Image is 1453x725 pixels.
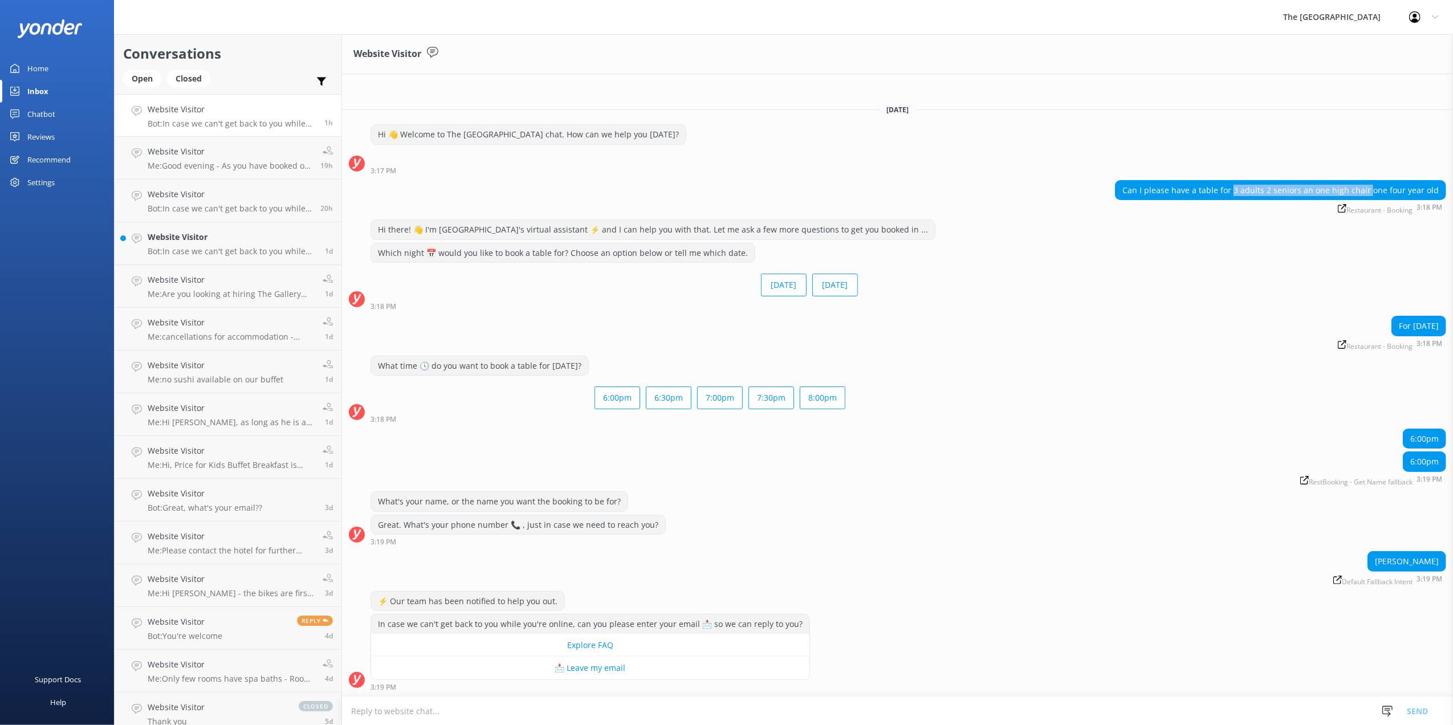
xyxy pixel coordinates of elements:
[646,386,691,409] button: 6:30pm
[148,246,316,256] p: Bot: In case we can't get back to you while you're online, can you please enter your email 📩 so w...
[324,118,333,128] span: Sep 04 2025 03:19pm (UTC +12:00) Pacific/Auckland
[115,308,341,351] a: Website VisitorMe:cancellations for accommodation - 24hrs prior to arrival when you make bookings...
[325,332,333,341] span: Sep 03 2025 09:19am (UTC +12:00) Pacific/Auckland
[148,359,283,372] h4: Website Visitor
[115,650,341,693] a: Website VisitorMe:Only few rooms have spa baths - Room 841 which is a King Studio ot & a Suite. w...
[1368,552,1446,571] div: [PERSON_NAME]
[371,634,809,657] button: Explore FAQ
[371,492,628,511] div: What's your name, or the name you want the booking to be for?
[148,289,314,299] p: Me: Are you looking at hiring The Gallery Room in [GEOGRAPHIC_DATA]?
[371,537,666,545] div: Sep 04 2025 03:19pm (UTC +12:00) Pacific/Auckland
[148,119,316,129] p: Bot: In case we can't get back to you while you're online, can you please enter your email 📩 so w...
[1115,203,1446,214] div: Sep 04 2025 03:18pm (UTC +12:00) Pacific/Auckland
[148,503,262,513] p: Bot: Great, what's your email??
[27,80,48,103] div: Inbox
[320,161,333,170] span: Sep 03 2025 09:48pm (UTC +12:00) Pacific/Auckland
[371,416,396,423] strong: 3:18 PM
[325,460,333,470] span: Sep 02 2025 05:29pm (UTC +12:00) Pacific/Auckland
[115,436,341,479] a: Website VisitorMe:Hi, Price for Kids Buffet Breakfast is $19.901d
[325,374,333,384] span: Sep 03 2025 09:19am (UTC +12:00) Pacific/Auckland
[320,203,333,213] span: Sep 03 2025 08:36pm (UTC +12:00) Pacific/Auckland
[325,545,333,555] span: Sep 01 2025 09:39am (UTC +12:00) Pacific/Auckland
[148,332,314,342] p: Me: cancellations for accommodation - 24hrs prior to arrival when you make bookings direct
[115,137,341,180] a: Website VisitorMe:Good evening - As you have booked on a 3rd party booking site you will have to ...
[148,145,312,158] h4: Website Visitor
[761,274,807,296] button: [DATE]
[1300,476,1413,486] span: RestBooking - Get Name fallback
[800,386,845,409] button: 8:00pm
[115,522,341,564] a: Website VisitorMe:Please contact the hotel for further information or assistance in making a book...
[1329,575,1446,585] div: Sep 04 2025 03:19pm (UTC +12:00) Pacific/Auckland
[371,592,564,611] div: ⚡ Our team has been notified to help you out.
[1392,316,1446,336] div: For [DATE]
[371,684,396,691] strong: 3:19 PM
[167,70,210,87] div: Closed
[123,72,167,84] a: Open
[115,351,341,393] a: Website VisitorMe:no sushi available on our buffet1d
[123,70,161,87] div: Open
[371,125,686,144] div: Hi 👋 Welcome to The [GEOGRAPHIC_DATA] chat. How can we help you [DATE]?
[115,265,341,308] a: Website VisitorMe:Are you looking at hiring The Gallery Room in [GEOGRAPHIC_DATA]?1d
[148,487,262,500] h4: Website Visitor
[148,701,205,714] h4: Website Visitor
[371,303,396,310] strong: 3:18 PM
[148,573,314,585] h4: Website Visitor
[148,274,314,286] h4: Website Visitor
[148,374,283,385] p: Me: no sushi available on our buffet
[1403,452,1446,471] div: 6:00pm
[148,203,312,214] p: Bot: In case we can't get back to you while you're online, can you please enter your email 📩 so w...
[371,614,809,634] div: In case we can't get back to you while you're online, can you please enter your email 📩 so we can...
[148,417,314,427] p: Me: Hi [PERSON_NAME], as long as he is a part of Marbles Buffet Birthday Club.
[1338,204,1413,214] span: Restaurant - Booking
[50,691,66,714] div: Help
[115,564,341,607] a: Website VisitorMe:Hi [PERSON_NAME] - the bikes are first in first served ( not able to be booked ...
[371,539,396,545] strong: 3:19 PM
[697,386,743,409] button: 7:00pm
[880,105,915,115] span: [DATE]
[148,188,312,201] h4: Website Visitor
[115,94,341,137] a: Website VisitorBot:In case we can't get back to you while you're online, can you please enter you...
[1417,576,1442,585] strong: 3:19 PM
[595,386,640,409] button: 6:00pm
[325,503,333,512] span: Sep 01 2025 04:07pm (UTC +12:00) Pacific/Auckland
[1403,429,1446,449] div: 6:00pm
[27,125,55,148] div: Reviews
[371,356,588,376] div: What time 🕓 do you want to book a table for [DATE]?
[148,588,314,598] p: Me: Hi [PERSON_NAME] - the bikes are first in first served ( not able to be booked ). Helmets are...
[371,166,686,174] div: Sep 04 2025 03:17pm (UTC +12:00) Pacific/Auckland
[1334,339,1446,350] div: Sep 04 2025 03:18pm (UTC +12:00) Pacific/Auckland
[325,246,333,256] span: Sep 03 2025 03:52pm (UTC +12:00) Pacific/Auckland
[371,220,935,239] div: Hi there! 👋 I'm [GEOGRAPHIC_DATA]'s virtual assistant ⚡ and I can help you with that. Let me ask ...
[1333,576,1413,585] span: Default Fallback Intent
[27,103,55,125] div: Chatbot
[148,616,222,628] h4: Website Visitor
[27,171,55,194] div: Settings
[325,289,333,299] span: Sep 03 2025 09:21am (UTC +12:00) Pacific/Auckland
[1417,340,1442,350] strong: 3:18 PM
[325,674,333,683] span: Aug 31 2025 01:14pm (UTC +12:00) Pacific/Auckland
[371,168,396,174] strong: 3:17 PM
[115,479,341,522] a: Website VisitorBot:Great, what's your email??3d
[148,316,314,329] h4: Website Visitor
[1338,340,1413,350] span: Restaurant - Booking
[148,460,314,470] p: Me: Hi, Price for Kids Buffet Breakfast is $19.90
[148,658,314,671] h4: Website Visitor
[371,515,665,535] div: Great. What's your phone number 📞 , just in case we need to reach you?
[371,415,845,423] div: Sep 04 2025 03:18pm (UTC +12:00) Pacific/Auckland
[325,631,333,641] span: Aug 31 2025 03:10pm (UTC +12:00) Pacific/Auckland
[1417,476,1442,486] strong: 3:19 PM
[35,668,82,691] div: Support Docs
[115,180,341,222] a: Website VisitorBot:In case we can't get back to you while you're online, can you please enter you...
[148,445,314,457] h4: Website Visitor
[27,57,48,80] div: Home
[353,47,421,62] h3: Website Visitor
[1417,204,1442,214] strong: 3:18 PM
[812,274,858,296] button: [DATE]
[325,588,333,598] span: Aug 31 2025 06:40pm (UTC +12:00) Pacific/Auckland
[148,103,316,116] h4: Website Visitor
[148,402,314,414] h4: Website Visitor
[297,616,333,626] span: Reply
[148,161,312,171] p: Me: Good evening - As you have booked on a 3rd party booking site you will have to modify your re...
[148,231,316,243] h4: Website Visitor
[299,701,333,711] span: closed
